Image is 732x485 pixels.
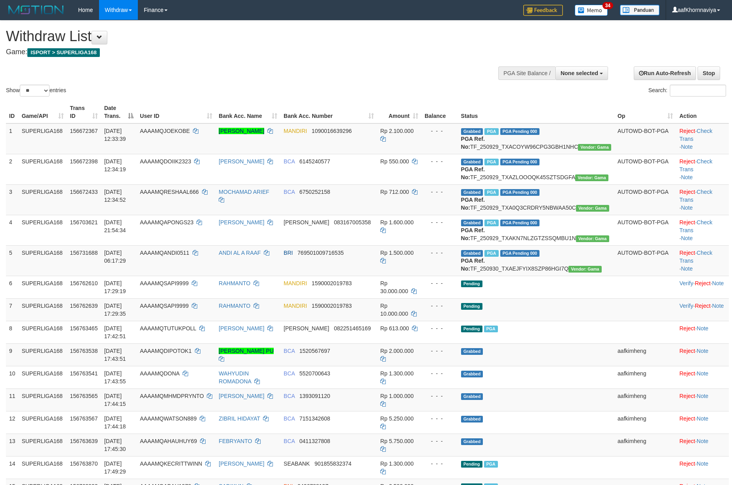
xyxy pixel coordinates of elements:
[484,189,498,196] span: Marked by aafsoycanthlai
[461,227,485,241] b: PGA Ref. No:
[284,393,295,399] span: BCA
[140,280,189,286] span: AAAAMQSAPI9999
[676,321,729,343] td: ·
[219,415,260,422] a: ZIBRIL HIDAYAT
[679,250,695,256] a: Reject
[498,66,555,80] div: PGA Site Balance /
[425,218,455,226] div: - - -
[380,189,409,195] span: Rp 712.000
[670,85,726,97] input: Search:
[312,280,352,286] span: Copy 1590002019783 to clipboard
[676,184,729,215] td: · ·
[614,215,676,245] td: AUTOWD-BOT-PGA
[104,219,126,233] span: [DATE] 21:54:34
[425,127,455,135] div: - - -
[284,250,293,256] span: BRI
[19,184,67,215] td: SUPERLIGA168
[425,369,455,377] div: - - -
[576,235,609,242] span: Vendor URL: https://trx31.1velocity.biz
[284,348,295,354] span: BCA
[461,189,483,196] span: Grabbed
[299,348,330,354] span: Copy 1520567697 to clipboard
[461,128,483,135] span: Grabbed
[67,101,101,123] th: Trans ID: activate to sort column ascending
[380,128,414,134] span: Rp 2.100.000
[284,325,329,332] span: [PERSON_NAME]
[20,85,50,97] select: Showentries
[679,348,695,354] a: Reject
[458,215,614,245] td: TF_250929_TXAKN7NLZGTZSSQMBU1N
[695,280,711,286] a: Reject
[284,158,295,165] span: BCA
[19,245,67,276] td: SUPERLIGA168
[19,298,67,321] td: SUPERLIGA168
[461,393,483,400] span: Grabbed
[575,5,608,16] img: Button%20Memo.svg
[461,258,485,272] b: PGA Ref. No:
[104,303,126,317] span: [DATE] 17:29:35
[425,460,455,468] div: - - -
[315,460,351,467] span: Copy 901855832374 to clipboard
[679,280,693,286] a: Verify
[500,128,540,135] span: PGA Pending
[425,324,455,332] div: - - -
[461,136,485,150] b: PGA Ref. No:
[284,415,295,422] span: BCA
[19,321,67,343] td: SUPERLIGA168
[602,2,613,9] span: 34
[425,392,455,400] div: - - -
[458,123,614,154] td: TF_250929_TXACOYW96CPG3GBH1NHC
[695,303,711,309] a: Reject
[284,303,307,309] span: MANDIRI
[681,265,693,272] a: Note
[425,157,455,165] div: - - -
[284,370,295,377] span: BCA
[6,411,19,434] td: 12
[140,189,199,195] span: AAAAMQRESHAAL666
[461,220,483,226] span: Grabbed
[299,393,330,399] span: Copy 1393091120 to clipboard
[560,70,598,76] span: None selected
[140,415,196,422] span: AAAAMQWATSON889
[679,158,695,165] a: Reject
[219,189,269,195] a: MOCHAMAD ARIEF
[614,388,676,411] td: aafkimheng
[458,184,614,215] td: TF_250929_TXA0Q3CRDRY5NBWAA50C
[19,215,67,245] td: SUPERLIGA168
[70,370,98,377] span: 156763541
[614,245,676,276] td: AUTOWD-BOT-PGA
[70,393,98,399] span: 156763565
[679,128,712,142] a: Check Trans
[219,303,250,309] a: RAHMANTO
[681,144,693,150] a: Note
[380,325,409,332] span: Rp 613.000
[500,189,540,196] span: PGA Pending
[461,303,482,310] span: Pending
[676,388,729,411] td: ·
[104,393,126,407] span: [DATE] 17:44:15
[484,220,498,226] span: Marked by aafchhiseyha
[712,303,724,309] a: Note
[70,280,98,286] span: 156762610
[578,144,611,151] span: Vendor URL: https://trx31.1velocity.biz
[19,101,67,123] th: Game/API: activate to sort column ascending
[312,128,352,134] span: Copy 1090016639296 to clipboard
[19,123,67,154] td: SUPERLIGA168
[219,348,273,354] a: [PERSON_NAME] PU
[6,245,19,276] td: 5
[380,219,414,225] span: Rp 1.600.000
[140,460,202,467] span: AAAAMQKECRITTWINN
[104,189,126,203] span: [DATE] 12:34:52
[6,4,66,16] img: MOTION_logo.png
[140,158,191,165] span: AAAAMQDOIIK2323
[70,250,98,256] span: 156731688
[299,415,330,422] span: Copy 7151342608 to clipboard
[679,370,695,377] a: Reject
[140,393,204,399] span: AAAAMQMHMDPRYNTO
[425,188,455,196] div: - - -
[484,461,498,468] span: Marked by aafheankoy
[140,219,193,225] span: AAAAMQAPONGS23
[614,343,676,366] td: aafkimheng
[140,438,197,444] span: AAAAMQAHAUHUY69
[27,48,100,57] span: ISPORT > SUPERLIGA168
